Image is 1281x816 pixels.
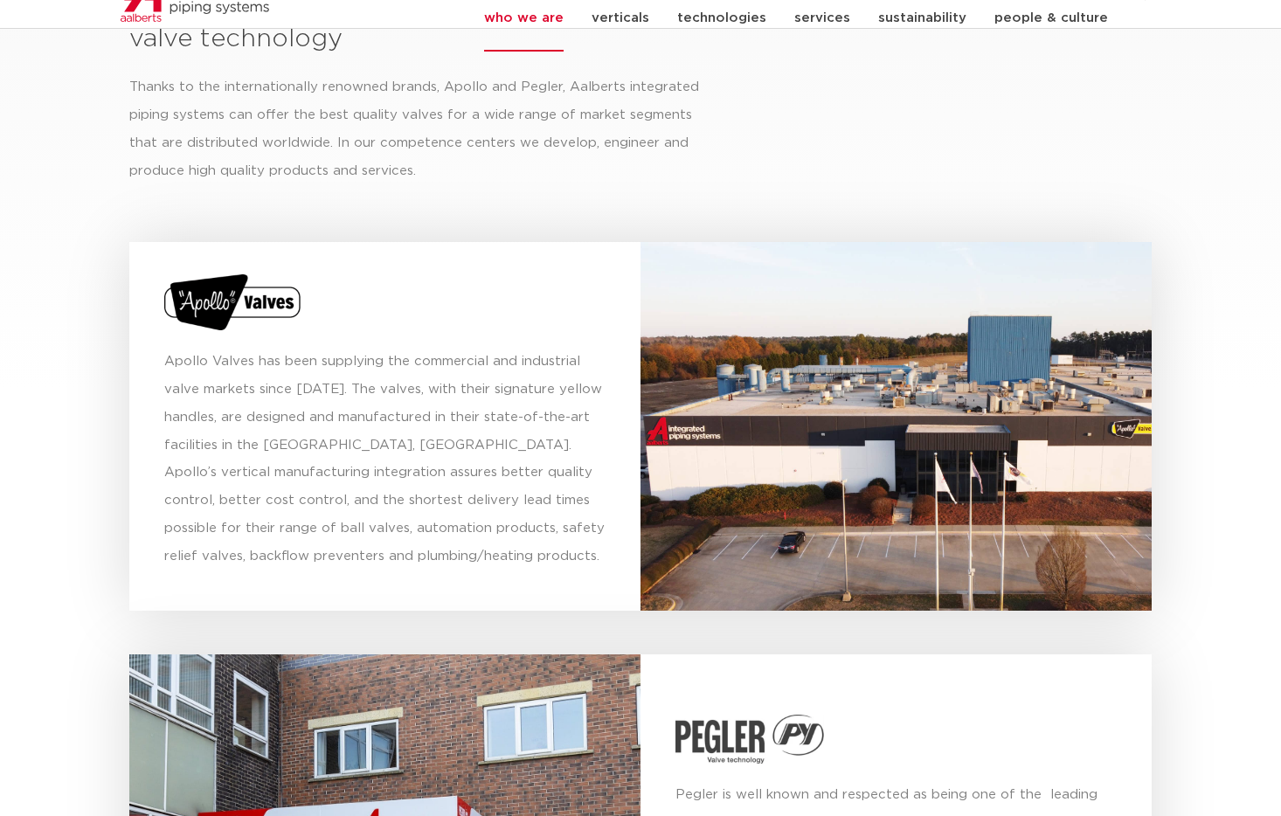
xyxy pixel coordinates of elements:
p: Thanks to the internationally renowned brands, Apollo and Pegler, Aalberts integrated piping syst... [129,73,702,185]
h2: valve technology [129,23,1152,57]
p: Apollo Valves has been supplying the commercial and industrial valve markets since [DATE]. The va... [164,348,606,571]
